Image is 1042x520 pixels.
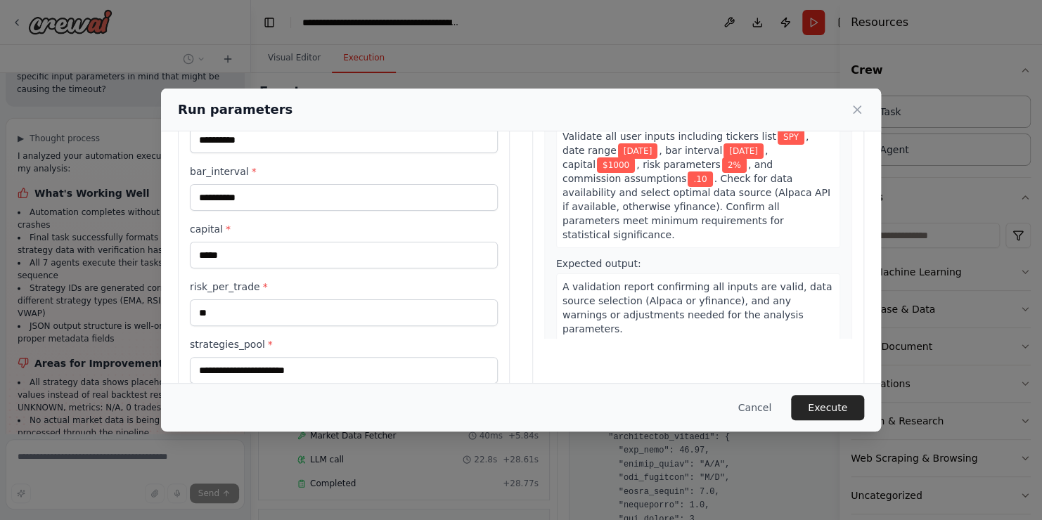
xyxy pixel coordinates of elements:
span: Validate all user inputs including tickers list [562,131,776,142]
span: , date range [562,131,809,156]
span: , risk parameters [636,159,721,170]
span: Variable: bar_interval [723,143,764,159]
span: Variable: tickers [778,129,804,145]
label: risk_per_trade [190,280,498,294]
span: , bar interval [659,145,722,156]
label: strategies_pool [190,337,498,351]
span: Expected output: [556,258,641,269]
label: bar_interval [190,164,498,178]
span: , capital [562,145,768,170]
span: . Check for data availability and select optimal data source (Alpaca API if available, otherwise ... [562,173,830,240]
span: A validation report confirming all inputs are valid, data source selection (Alpaca or yfinance), ... [562,281,832,334]
button: Cancel [727,395,783,420]
h2: Run parameters [178,100,292,119]
button: Execute [791,395,864,420]
span: , and commission assumptions [562,159,773,184]
span: Variable: date_range [618,143,658,159]
span: Variable: capital [597,157,635,173]
span: Variable: risk_per_trade [722,157,747,173]
label: capital [190,222,498,236]
span: Variable: commission_slippage [688,171,712,187]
